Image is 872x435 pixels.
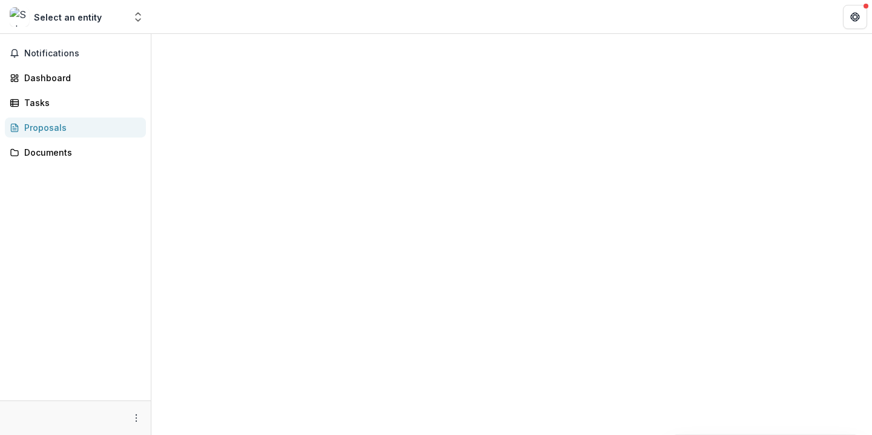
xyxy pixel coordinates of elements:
button: More [129,411,144,425]
button: Open entity switcher [130,5,147,29]
img: Select an entity [10,7,29,27]
div: Documents [24,146,136,159]
a: Proposals [5,118,146,138]
span: Notifications [24,48,141,59]
div: Select an entity [34,11,102,24]
a: Documents [5,142,146,162]
a: Tasks [5,93,146,113]
div: Dashboard [24,71,136,84]
button: Notifications [5,44,146,63]
a: Dashboard [5,68,146,88]
div: Proposals [24,121,136,134]
div: Tasks [24,96,136,109]
button: Get Help [843,5,867,29]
